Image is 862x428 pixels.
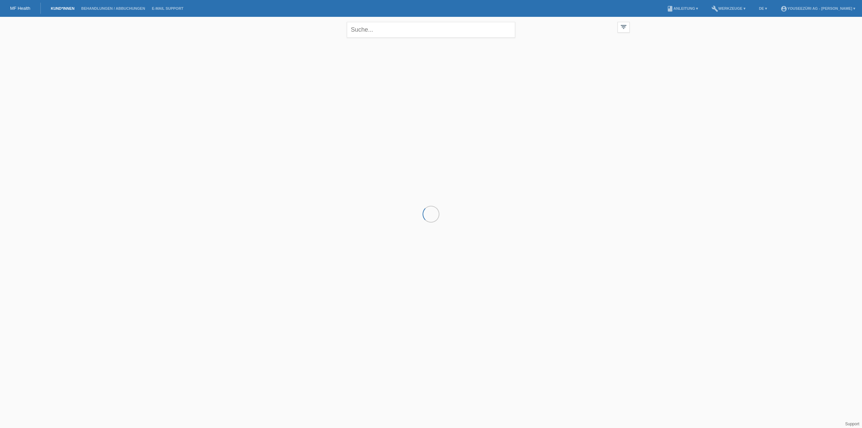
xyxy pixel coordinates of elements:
[10,6,30,11] a: MF Health
[148,6,187,10] a: E-Mail Support
[711,5,718,12] i: build
[663,6,701,10] a: bookAnleitung ▾
[347,22,515,38] input: Suche...
[777,6,859,10] a: account_circleYOUSEEZüRi AG - [PERSON_NAME] ▾
[845,422,859,426] a: Support
[78,6,148,10] a: Behandlungen / Abbuchungen
[708,6,749,10] a: buildWerkzeuge ▾
[781,5,787,12] i: account_circle
[667,5,673,12] i: book
[620,23,627,31] i: filter_list
[47,6,78,10] a: Kund*innen
[756,6,770,10] a: DE ▾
